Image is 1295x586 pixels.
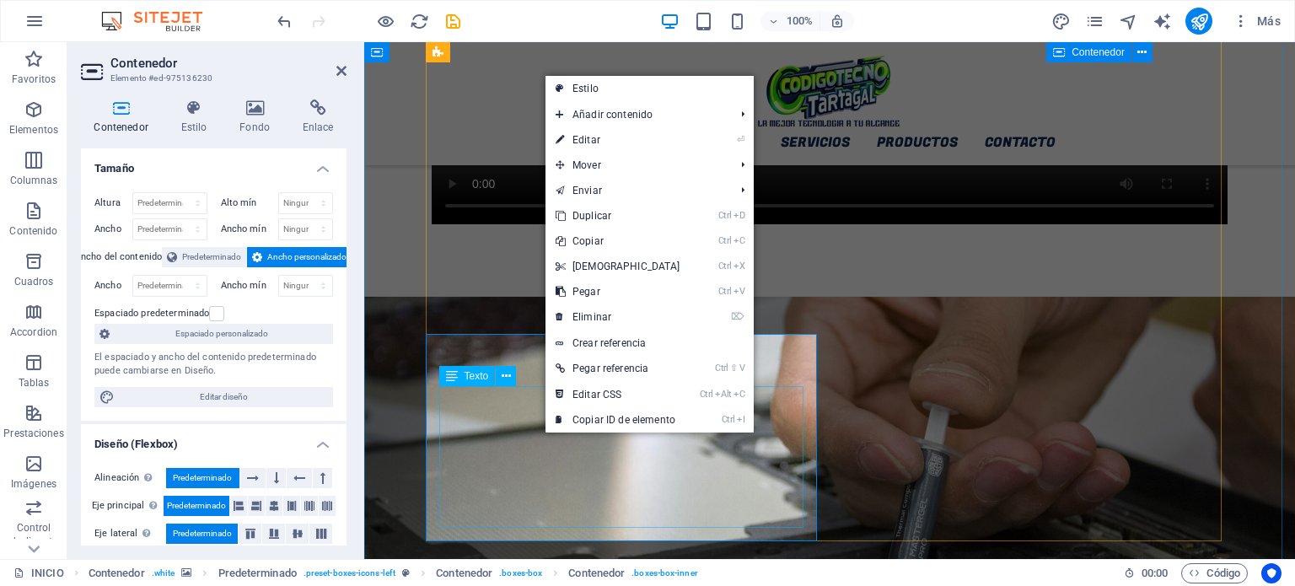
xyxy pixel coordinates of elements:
[1051,11,1071,31] button: design
[443,12,463,31] i: Guardar (Ctrl+S)
[221,198,278,207] label: Alto mín
[1261,563,1282,583] button: Usercentrics
[722,414,735,425] i: Ctrl
[737,134,744,145] i: ⏎
[1118,11,1138,31] button: navigator
[718,261,732,271] i: Ctrl
[304,563,395,583] span: . preset-boxes-icons-left
[94,304,209,324] label: Espaciado predeterminado
[267,247,347,267] span: Ancho personalizado
[545,102,728,127] span: Añadir contenido
[402,568,410,578] i: Este elemento es un preajuste personalizable
[14,275,54,288] p: Cuadros
[545,228,690,254] a: CtrlCCopiar
[94,224,132,234] label: Ancho
[1185,8,1212,35] button: publish
[152,563,175,583] span: . white
[274,11,294,31] button: undo
[545,407,690,433] a: CtrlICopiar ID de elemento
[94,281,132,290] label: Ancho
[718,286,732,297] i: Ctrl
[733,261,745,271] i: X
[1124,563,1169,583] h6: Tiempo de la sesión
[700,389,713,400] i: Ctrl
[733,389,745,400] i: C
[545,356,690,381] a: Ctrl⇧VPegar referencia
[545,304,690,330] a: ⌦Eliminar
[221,281,278,290] label: Ancho mín
[9,123,58,137] p: Elementos
[545,279,690,304] a: CtrlVPegar
[410,12,429,31] i: Volver a cargar página
[545,254,690,279] a: CtrlX[DEMOGRAPHIC_DATA]
[168,99,227,135] h4: Estilo
[545,76,754,101] a: Estilo
[545,382,690,407] a: CtrlAltCEditar CSS
[1233,13,1281,30] span: Más
[94,324,333,344] button: Espaciado personalizado
[182,247,241,267] span: Predeterminado
[568,563,625,583] span: Haz clic para seleccionar y doble clic para editar
[218,563,297,583] span: Haz clic para seleccionar y doble clic para editar
[465,371,489,381] span: Texto
[173,468,232,488] span: Predeterminado
[289,99,347,135] h4: Enlace
[94,468,166,488] label: Alineación
[164,496,229,516] button: Predeterminado
[247,247,352,267] button: Ancho personalizado
[830,13,845,29] i: Al redimensionar, ajustar el nivel de zoom automáticamente para ajustarse al dispositivo elegido.
[545,153,728,178] span: Mover
[162,247,246,267] button: Predeterminado
[739,363,744,374] i: V
[10,325,57,339] p: Accordion
[12,73,56,86] p: Favoritos
[13,563,64,583] a: Haz clic para cancelar la selección y doble clic para abrir páginas
[786,11,813,31] h6: 100%
[94,524,166,544] label: Eje lateral
[730,363,738,374] i: ⇧
[81,424,347,454] h4: Diseño (Flexbox)
[1153,12,1172,31] i: AI Writer
[1189,563,1240,583] span: Código
[1084,11,1104,31] button: pages
[89,563,698,583] nav: breadcrumb
[1190,12,1209,31] i: Publicar
[737,414,745,425] i: I
[733,235,745,246] i: C
[94,198,132,207] label: Altura
[89,563,145,583] span: Haz clic para seleccionar y doble clic para editar
[227,99,290,135] h4: Fondo
[94,387,333,407] button: Editar diseño
[545,178,728,203] a: Enviar
[499,563,542,583] span: . boxes-box
[1181,563,1248,583] button: Código
[221,224,278,234] label: Ancho mín
[9,224,57,238] p: Contenido
[731,311,744,322] i: ⌦
[409,11,429,31] button: reload
[120,387,328,407] span: Editar diseño
[718,210,732,221] i: Ctrl
[1085,12,1104,31] i: Páginas (Ctrl+Alt+S)
[94,351,333,379] div: El espaciado y ancho del contenido predeterminado puede cambiarse en Diseño.
[81,99,168,135] h4: Contenedor
[545,203,690,228] a: CtrlDDuplicar
[715,363,728,374] i: Ctrl
[436,563,492,583] span: Haz clic para seleccionar y doble clic para editar
[167,496,226,516] span: Predeterminado
[173,524,232,544] span: Predeterminado
[110,71,313,86] h3: Elemento #ed-975136230
[760,11,820,31] button: 100%
[1153,567,1156,579] span: :
[11,477,56,491] p: Imágenes
[275,12,294,31] i: Deshacer: Cambiar orientación (Ctrl+Z)
[718,235,732,246] i: Ctrl
[10,174,58,187] p: Columnas
[81,148,347,179] h4: Tamaño
[3,427,63,440] p: Prestaciones
[115,324,328,344] span: Espaciado personalizado
[110,56,347,71] h2: Contenedor
[1119,12,1138,31] i: Navegador
[545,331,754,356] a: Crear referencia
[1072,47,1125,57] span: Contenedor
